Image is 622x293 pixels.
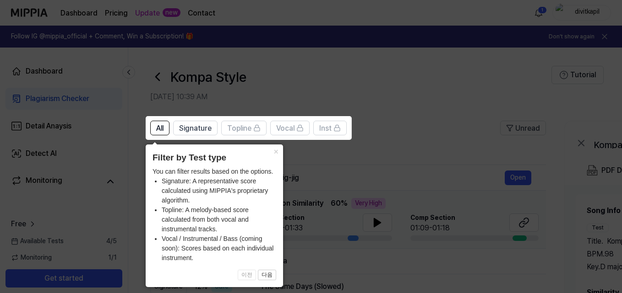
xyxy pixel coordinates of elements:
[173,121,218,135] button: Signature
[156,123,164,134] span: All
[162,234,276,263] li: Vocal / Instrumental / Bass (coming soon): Scores based on each individual instrument.
[313,121,347,135] button: Inst
[319,123,332,134] span: Inst
[162,176,276,205] li: Signature: A representative score calculated using MIPPIA's proprietary algorithm.
[268,144,283,157] button: Close
[153,167,276,263] div: You can filter results based on the options.
[162,205,276,234] li: Topline: A melody-based score calculated from both vocal and instrumental tracks.
[227,123,251,134] span: Topline
[221,121,267,135] button: Topline
[153,151,276,165] header: Filter by Test type
[270,121,310,135] button: Vocal
[150,121,169,135] button: All
[258,270,276,281] button: 다음
[276,123,295,134] span: Vocal
[179,123,212,134] span: Signature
